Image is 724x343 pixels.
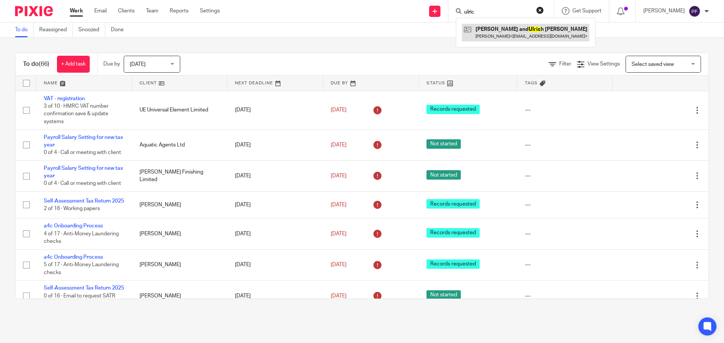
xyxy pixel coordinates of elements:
[426,228,480,238] span: Records requested
[200,7,220,15] a: Settings
[426,199,480,209] span: Records requested
[44,223,103,229] a: a4c Onboarding Process
[426,139,461,149] span: Not started
[331,293,347,299] span: [DATE]
[130,62,146,67] span: [DATE]
[525,261,606,268] div: ---
[463,9,531,16] input: Search
[170,7,189,15] a: Reports
[227,191,323,218] td: [DATE]
[525,141,606,149] div: ---
[132,91,228,130] td: UE Universal Element Limited
[44,255,103,260] a: a4c Onboarding Process
[227,280,323,311] td: [DATE]
[426,170,461,180] span: Not started
[559,61,571,67] span: Filter
[525,172,606,180] div: ---
[525,106,606,114] div: ---
[44,181,121,186] span: 0 of 4 · Call or meeting with client
[525,292,606,300] div: ---
[643,7,685,15] p: [PERSON_NAME]
[44,293,115,306] span: 0 of 16 · Email to request SATR information
[44,206,100,211] span: 2 of 16 · Working papers
[536,6,544,14] button: Clear
[426,105,480,114] span: Records requested
[15,6,53,16] img: Pixie
[227,249,323,280] td: [DATE]
[572,8,601,14] span: Get Support
[689,5,701,17] img: svg%3E
[39,23,73,37] a: Reassigned
[44,285,124,291] a: Self-Assessment Tax Return 2025
[331,107,347,113] span: [DATE]
[44,262,119,275] span: 5 of 17 · Anti-Money Laundering checks
[525,201,606,209] div: ---
[525,230,606,238] div: ---
[44,231,119,244] span: 4 of 17 · Anti-Money Laundering checks
[227,91,323,130] td: [DATE]
[132,249,228,280] td: [PERSON_NAME]
[227,218,323,249] td: [DATE]
[70,7,83,15] a: Work
[44,166,123,178] a: Payroll Salary Setting for new tax year
[118,7,135,15] a: Clients
[44,135,123,148] a: Payroll Salary Setting for new tax year
[103,60,120,68] p: Due by
[78,23,105,37] a: Snoozed
[44,96,85,101] a: VAT - registration
[632,62,674,67] span: Select saved view
[132,130,228,160] td: Aquatic Agents Ltd
[331,173,347,178] span: [DATE]
[15,23,34,37] a: To do
[146,7,158,15] a: Team
[94,7,107,15] a: Email
[111,23,129,37] a: Done
[39,61,49,67] span: (66)
[331,231,347,236] span: [DATE]
[525,81,538,85] span: Tags
[426,259,480,269] span: Records requested
[227,130,323,160] td: [DATE]
[23,60,49,68] h1: To do
[132,160,228,191] td: [PERSON_NAME] Finishing Limited
[44,104,109,124] span: 3 of 10 · HMRC VAT number confirmation save & update systems
[587,61,620,67] span: View Settings
[132,218,228,249] td: [PERSON_NAME]
[331,142,347,148] span: [DATE]
[331,262,347,267] span: [DATE]
[132,191,228,218] td: [PERSON_NAME]
[44,198,124,204] a: Self-Assessment Tax Return 2025
[331,202,347,207] span: [DATE]
[227,160,323,191] td: [DATE]
[57,56,90,73] a: + Add task
[426,290,461,300] span: Not started
[44,150,121,155] span: 0 of 4 · Call or meeting with client
[132,280,228,311] td: [PERSON_NAME]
